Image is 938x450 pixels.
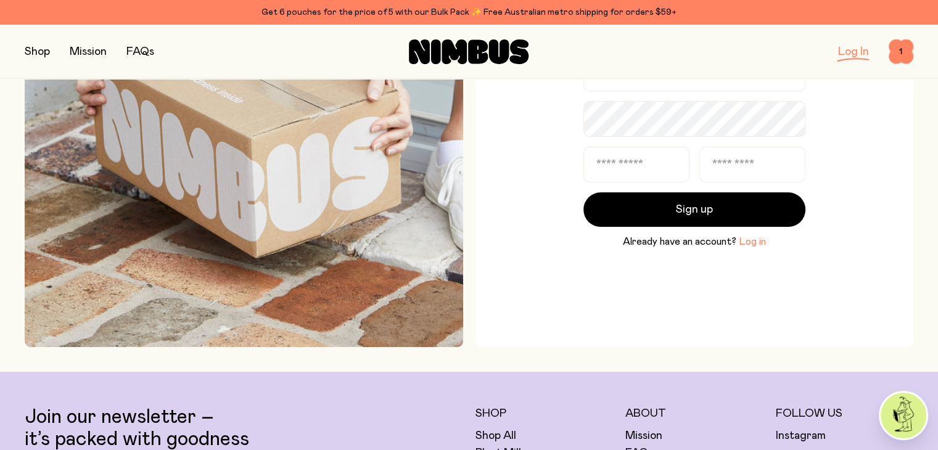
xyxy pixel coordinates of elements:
[475,406,614,421] h5: Shop
[776,428,826,443] a: Instagram
[623,234,736,249] span: Already have an account?
[889,39,913,64] button: 1
[881,393,926,438] img: agent
[70,46,107,57] a: Mission
[583,192,805,227] button: Sign up
[625,406,763,421] h5: About
[25,5,913,20] div: Get 6 pouches for the price of 5 with our Bulk Pack ✨ Free Australian metro shipping for orders $59+
[739,234,766,249] button: Log in
[475,428,516,443] a: Shop All
[625,428,662,443] a: Mission
[126,46,154,57] a: FAQs
[838,46,869,57] a: Log In
[676,201,713,218] span: Sign up
[776,406,914,421] h5: Follow Us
